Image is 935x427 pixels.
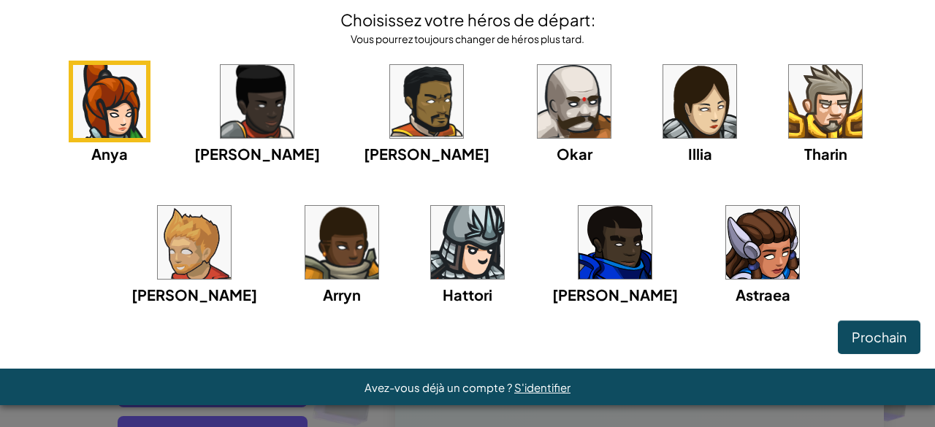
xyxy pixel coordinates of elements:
[364,145,489,163] span: [PERSON_NAME]
[663,65,736,138] img: portrait.png
[557,145,592,163] span: Okar
[431,206,504,279] img: portrait.png
[726,206,799,279] img: portrait.png
[131,285,257,304] span: [PERSON_NAME]
[365,380,514,394] span: Avez-vous déjà un compte ?
[736,285,790,304] span: Astraea
[514,380,570,394] a: S'identifier
[340,8,595,31] h4: Choisissez votre héros de départ:
[552,285,678,304] span: [PERSON_NAME]
[538,65,611,138] img: portrait.png
[221,65,294,138] img: portrait.png
[158,206,231,279] img: portrait.png
[789,65,862,138] img: portrait.png
[340,31,595,46] div: Vous pourrez toujours changer de héros plus tard.
[323,285,361,304] span: Arryn
[305,206,378,279] img: portrait.png
[838,320,920,354] button: Prochain
[804,145,847,163] span: Tharin
[91,145,128,163] span: Anya
[390,65,463,138] img: portrait.png
[852,328,907,345] span: Prochain
[73,65,146,138] img: portrait.png
[579,206,652,279] img: portrait.png
[194,145,320,163] span: [PERSON_NAME]
[443,285,492,304] span: Hattori
[688,145,712,163] span: Illia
